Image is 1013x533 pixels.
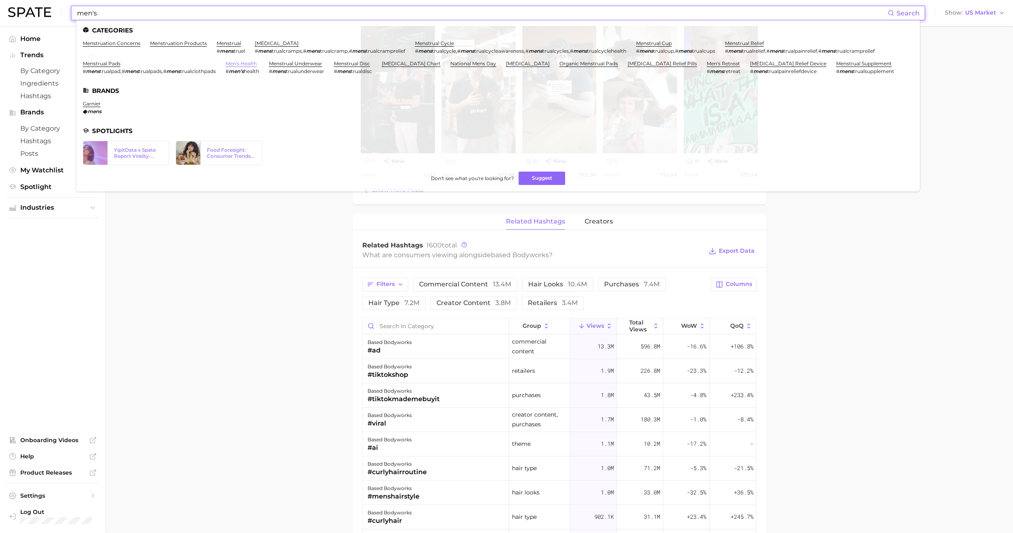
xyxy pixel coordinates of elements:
div: based bodyworks [368,362,412,372]
div: based bodyworks [368,410,412,420]
button: Export Data [707,245,756,257]
span: trualrelief [742,48,765,54]
span: # [570,48,573,54]
span: purchases [604,281,660,288]
span: 226.8m [641,366,660,376]
span: hair type [512,463,537,473]
a: Log out. Currently logged in with e-mail lerae.matz@unilever.com. [6,506,99,527]
a: menstrual disc [334,60,370,67]
a: by Category [6,64,99,77]
span: Settings [20,492,85,499]
em: mens [86,68,100,74]
span: trualunderwear [286,68,324,74]
a: Settings [6,490,99,502]
a: menstrual [217,40,241,46]
span: 43.5m [644,390,660,400]
span: 1.0m [601,488,614,497]
button: Total Views [617,318,663,334]
span: 13.3m [598,342,614,351]
span: trualdisc [351,68,372,74]
span: trualpainrelief [783,48,817,54]
em: mens [337,68,351,74]
span: truel [234,48,245,54]
a: menstrual cup [636,40,672,46]
span: retailers [528,300,578,306]
div: What are consumers viewing alongside ? [362,249,703,260]
span: hair type [368,300,419,306]
div: based bodyworks [368,386,440,396]
span: # [525,48,529,54]
span: Views [587,322,604,329]
a: Ingredients [6,77,99,90]
span: -21.5% [733,463,753,473]
a: Food Foresight: Consumer Trends for 2024 [176,141,262,165]
a: by Category [6,122,99,135]
span: Export Data [719,247,755,254]
div: based bodyworks [368,484,419,493]
a: menstrual supplement [836,60,892,67]
a: Onboarding Videos [6,434,99,446]
em: mens [678,48,692,54]
span: trualcycle [432,48,456,54]
button: based bodyworks#aitheme1.1m10.2m-17.2%- [363,432,756,456]
em: mens [710,68,724,74]
span: # [457,48,460,54]
span: trualcup [653,48,674,54]
a: Product Releases [6,466,99,479]
div: #curlyhairroutine [368,467,427,477]
input: Search here for a brand, industry, or ingredient [76,6,888,20]
div: #menshairstyle [368,492,419,501]
em: mens [753,68,767,74]
span: hair type [512,512,537,522]
span: Total Views [629,319,651,332]
span: -8.4% [737,415,753,424]
em: mens [460,48,474,54]
a: Posts [6,147,99,160]
span: # [83,68,86,74]
a: YipitData x Spate Report Virality-Driven Brands Are Taking a Slice of the Beauty Pie [83,141,169,165]
span: Help [20,453,85,460]
em: mens [639,48,653,54]
button: Brands [6,106,99,118]
button: based bodyworks#menshairstylehair looks1.0m33.0m-32.5%+36.5% [363,481,756,505]
span: 7.2m [404,299,419,307]
span: trualcramprelief [366,48,405,54]
span: purchases [512,390,541,400]
div: based bodyworks [368,337,412,347]
span: trualcycleawareness [474,48,524,54]
span: # [163,68,166,74]
a: men's health [226,60,257,67]
div: , [636,48,715,54]
span: trualcups [692,48,715,54]
div: based bodyworks [368,459,427,469]
span: # [766,48,770,54]
span: # [836,68,839,74]
div: based bodyworks [368,435,412,445]
em: mens [220,48,234,54]
span: -4.8% [690,390,706,400]
span: 1600 [426,241,442,249]
span: Product Releases [20,469,85,476]
div: YipitData x Spate Report Virality-Driven Brands Are Taking a Slice of the Beauty Pie [114,147,162,159]
span: My Watchlist [20,166,85,174]
a: Help [6,450,99,462]
span: trualcramprelief [835,48,875,54]
a: garnier [83,101,101,107]
span: Ingredients [20,80,85,87]
em: mens [125,68,139,74]
span: based bodyworks [491,251,549,259]
span: 1.9m [601,366,614,376]
button: Industries [6,202,99,214]
span: 1.1m [601,439,614,449]
button: Suggest [518,172,565,185]
span: # [226,68,229,74]
a: organic menstrual pads [559,60,618,67]
span: QoQ [730,322,744,329]
span: group [523,322,541,329]
a: [MEDICAL_DATA] relief device [750,60,826,67]
div: , , [83,68,216,74]
div: #ai [368,443,412,453]
em: mens [258,48,272,54]
span: Filters [376,281,395,288]
div: , , , [415,48,626,54]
